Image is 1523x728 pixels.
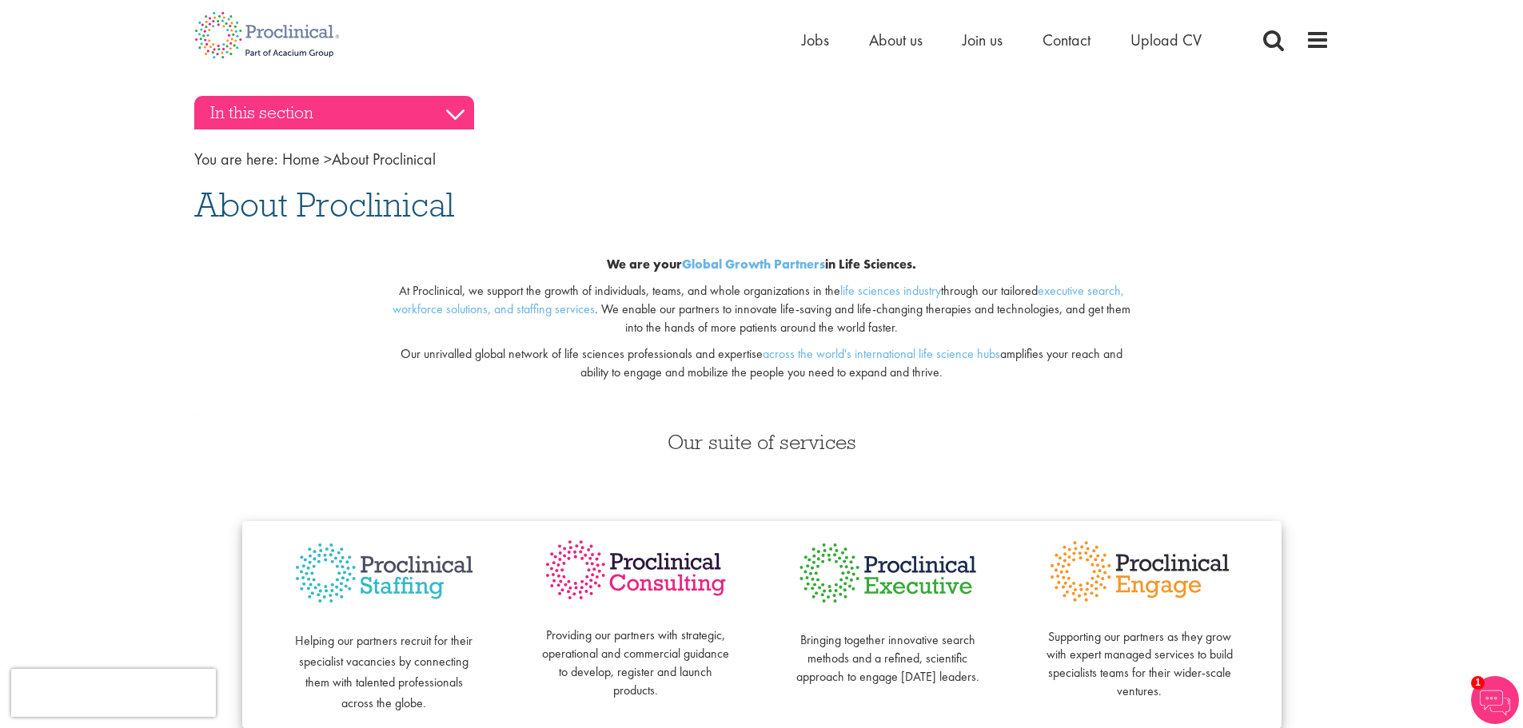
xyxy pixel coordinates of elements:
a: Join us [963,30,1003,50]
a: Global Growth Partners [682,256,825,273]
img: Proclinical Staffing [290,537,478,610]
a: Jobs [802,30,829,50]
p: At Proclinical, we support the growth of individuals, teams, and whole organizations in the throu... [387,282,1136,337]
h3: In this section [194,96,474,129]
img: Proclinical Engage [1046,537,1234,606]
h3: Our suite of services [194,432,1330,452]
span: You are here: [194,149,278,169]
a: executive search, workforce solutions, and staffing services [393,282,1124,317]
img: Proclinical Executive [794,537,982,609]
p: Providing our partners with strategic, operational and commercial guidance to develop, register a... [542,609,730,700]
span: About Proclinical [194,183,454,226]
a: across the world's international life science hubs [763,345,1000,362]
iframe: reCAPTCHA [11,669,216,717]
img: Proclinical Consulting [542,537,730,603]
b: We are your in Life Sciences. [607,256,916,273]
p: Supporting our partners as they grow with expert managed services to build specialists teams for ... [1046,610,1234,701]
a: Contact [1043,30,1090,50]
img: Chatbot [1471,676,1519,724]
a: About us [869,30,923,50]
span: > [324,149,332,169]
span: About Proclinical [282,149,436,169]
span: 1 [1471,676,1485,690]
p: Bringing together innovative search methods and a refined, scientific approach to engage [DATE] l... [794,613,982,686]
a: Upload CV [1130,30,1202,50]
a: life sciences industry [840,282,941,299]
span: Helping our partners recruit for their specialist vacancies by connecting them with talented prof... [295,632,472,711]
a: breadcrumb link to Home [282,149,320,169]
p: Our unrivalled global network of life sciences professionals and expertise amplifies your reach a... [387,345,1136,382]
